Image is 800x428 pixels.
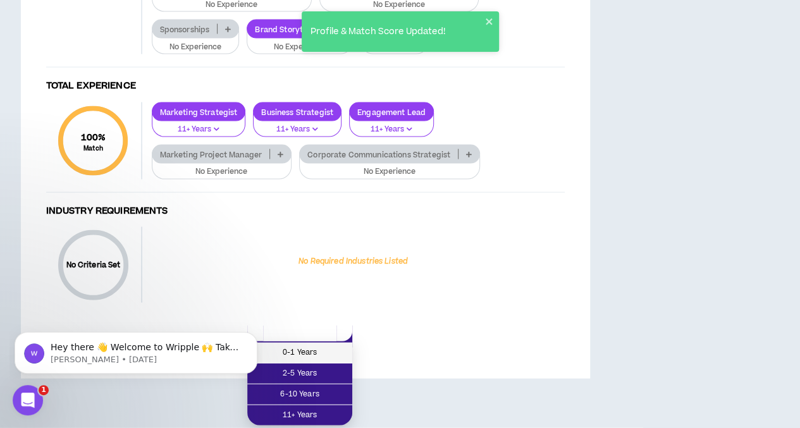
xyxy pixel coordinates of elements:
button: No Experience [152,31,240,55]
button: 11+ Years [152,113,246,137]
p: Marketing Strategist [152,107,245,117]
p: No Experience [255,42,345,53]
span: 6-10 Years [255,388,345,401]
p: 11+ Years [160,124,238,135]
button: No Experience [299,156,480,180]
span: 11+ Years [255,408,345,422]
iframe: Intercom notifications message [9,305,262,394]
button: 11+ Years [253,113,342,137]
p: Marketing Project Manager [152,150,270,159]
h4: Industry Requirements [46,205,565,217]
button: close [485,16,494,27]
p: Brand Storytelling [247,25,331,34]
iframe: Intercom live chat [13,385,43,415]
p: Engagement Lead [350,107,433,117]
button: No Experience [152,156,292,180]
p: No Experience [160,42,231,53]
p: No Criteria Set [59,260,128,271]
span: 100 % [81,131,106,144]
p: No Experience [307,166,472,178]
small: Match [81,144,106,153]
p: Corporate Communications Strategist [300,150,458,159]
p: Business Strategist [254,107,341,117]
p: 11+ Years [261,124,333,135]
button: No Experience [247,31,353,55]
h4: Total Experience [46,80,565,92]
span: 2-5 Years [255,367,345,381]
span: 0-1 Years [255,346,345,360]
p: No Required Industries Listed [298,256,408,267]
p: Sponsorships [152,25,218,34]
p: No Experience [160,166,284,178]
div: Profile & Match Score Updated! [307,21,485,42]
button: 11+ Years [349,113,434,137]
span: 1 [39,385,49,395]
p: 11+ Years [357,124,426,135]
